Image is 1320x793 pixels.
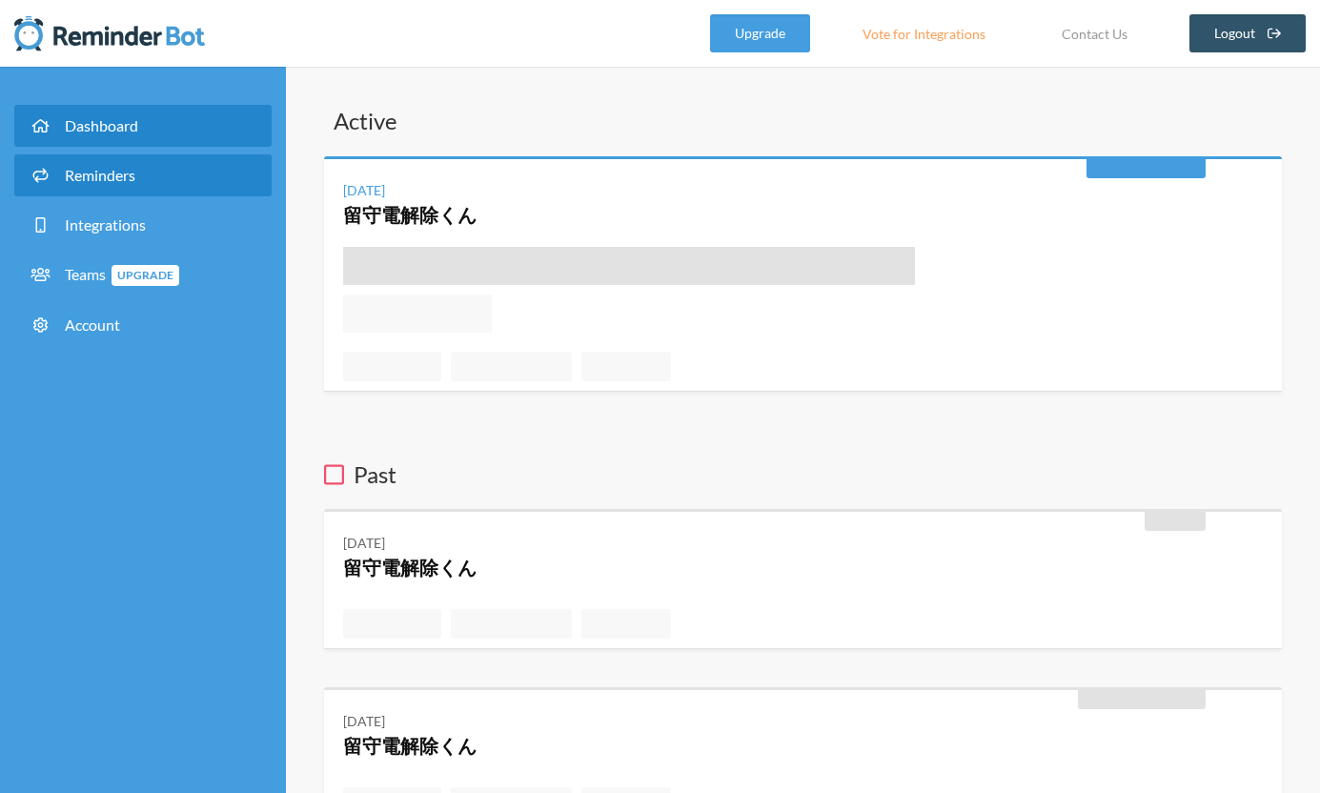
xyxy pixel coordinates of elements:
a: Logout [1189,14,1307,52]
span: Integrations [65,215,146,234]
a: Upgrade [710,14,810,52]
span: Reminders [65,166,135,184]
a: 留守電解除くん [343,734,477,757]
a: Reminders [14,154,272,196]
h3: Active [324,105,1282,137]
span: Teams [65,265,179,283]
a: 留守電解除くん [343,556,477,579]
a: Account [14,304,272,346]
h3: Past [324,458,1282,491]
a: 留守電解除くん [343,203,477,226]
span: Dashboard [65,116,138,134]
img: Reminder Bot [14,14,205,52]
a: Vote for Integrations [839,14,1009,52]
span: Upgrade [112,265,179,286]
a: Contact Us [1038,14,1151,52]
a: TeamsUpgrade [14,254,272,296]
a: Dashboard [14,105,272,147]
span: Account [65,315,120,334]
div: [DATE] [343,533,385,553]
div: [DATE] [343,711,385,731]
div: [DATE] [343,180,385,200]
a: Integrations [14,204,272,246]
